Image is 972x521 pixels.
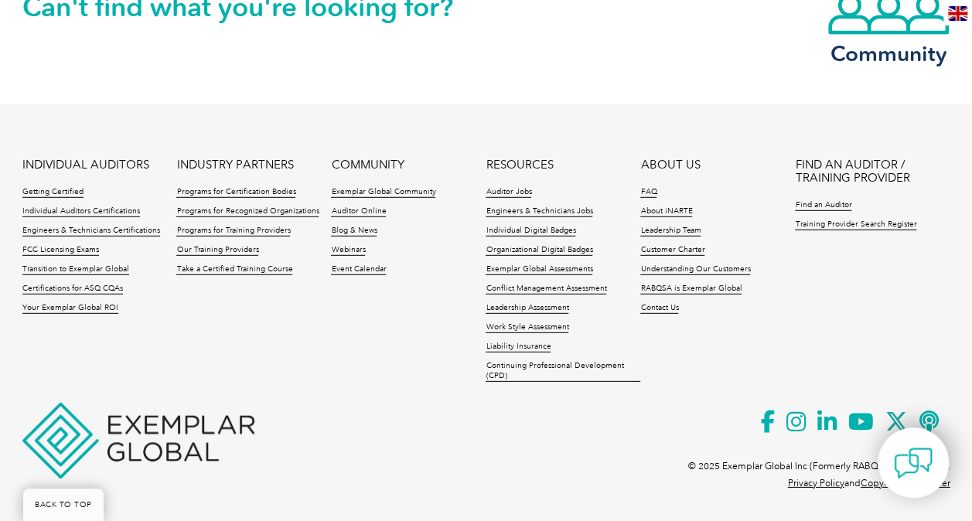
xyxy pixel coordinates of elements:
a: Leadership Team [640,226,701,237]
p: and [788,475,950,492]
img: en [948,6,967,21]
a: Our Training Providers [176,245,258,256]
a: INDUSTRY PARTNERS [176,158,293,172]
a: Blog & News [331,226,377,237]
a: Conflict Management Assessment [486,284,606,295]
a: ABOUT US [640,158,700,172]
a: About iNARTE [640,206,692,217]
a: Individual Digital Badges [486,226,575,237]
a: Take a Certified Training Course [176,264,292,275]
a: Continuing Professional Development (CPD) [486,361,640,382]
img: contact-chat.png [894,444,933,482]
a: Exemplar Global Assessments [486,264,592,275]
a: Find an Auditor [795,200,851,211]
a: FIND AN AUDITOR / TRAINING PROVIDER [795,158,950,185]
a: Exemplar Global Community [331,187,435,198]
a: Webinars [331,245,365,256]
a: Individual Auditors Certifications [22,206,140,217]
a: Programs for Training Providers [176,226,290,237]
a: Transition to Exemplar Global [22,264,129,275]
a: INDIVIDUAL AUDITORS [22,158,149,172]
h3: Community [827,44,950,63]
a: Your Exemplar Global ROI [22,303,118,314]
a: Customer Charter [640,245,704,256]
a: Liability Insurance [486,342,551,352]
a: Contact Us [640,303,678,314]
a: Engineers & Technicians Jobs [486,206,592,217]
a: RESOURCES [486,158,553,172]
a: Privacy Policy [788,478,844,489]
a: Getting Certified [22,187,84,198]
a: FAQ [640,187,657,198]
a: Work Style Assessment [486,322,568,333]
a: Certifications for ASQ CQAs [22,284,123,295]
a: COMMUNITY [331,158,404,172]
a: Organizational Digital Badges [486,245,592,256]
a: Leadership Assessment [486,303,568,314]
a: FCC Licensing Exams [22,245,99,256]
a: Programs for Certification Bodies [176,187,295,198]
a: Copyright Disclaimer [861,478,950,489]
a: Understanding Our Customers [640,264,750,275]
a: Programs for Recognized Organizations [176,206,319,217]
img: Exemplar Global [22,403,254,478]
a: Engineers & Technicians Certifications [22,226,160,237]
a: Auditor Online [331,206,386,217]
a: Auditor Jobs [486,187,531,198]
a: Training Provider Search Register [795,220,916,230]
a: RABQSA is Exemplar Global [640,284,742,295]
p: © 2025 Exemplar Global Inc (Formerly RABQSA International). [688,458,950,475]
a: BACK TO TOP [23,489,104,521]
a: Event Calendar [331,264,386,275]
